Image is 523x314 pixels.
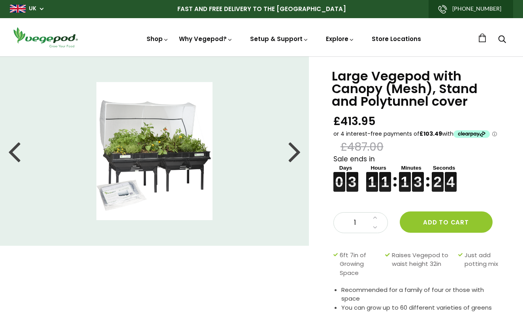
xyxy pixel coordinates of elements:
span: £487.00 [341,140,384,154]
a: UK [29,5,36,13]
span: 6ft 7in of Growing Space [340,251,381,278]
figure: 1 [366,172,378,182]
a: Explore [326,35,354,43]
figure: 3 [412,172,424,182]
a: Decrease quantity by 1 [371,222,380,233]
button: Add to cart [400,211,493,233]
figure: 1 [379,172,391,182]
span: Raises Vegepod to waist height 32in [392,251,454,278]
img: Large Vegepod with Canopy (Mesh), Stand and Polytunnel cover [96,82,213,220]
div: Sale ends in [333,154,503,192]
img: gb_large.png [10,5,26,13]
a: Setup & Support [250,35,309,43]
a: Shop [147,35,169,43]
figure: 1 [399,172,411,182]
a: Search [498,36,506,44]
figure: 2 [432,172,444,182]
a: Increase quantity by 1 [371,213,380,223]
a: Why Vegepod? [179,35,233,43]
figure: 3 [346,172,358,182]
li: Recommended for a family of four or those with space [341,286,503,303]
figure: 4 [445,172,457,182]
figure: 0 [333,172,345,182]
a: Store Locations [372,35,421,43]
h1: Large Vegepod with Canopy (Mesh), Stand and Polytunnel cover [332,70,503,108]
span: Just add potting mix [465,251,499,278]
span: £413.95 [333,114,376,129]
span: 1 [342,218,369,228]
img: Vegepod [10,26,81,49]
